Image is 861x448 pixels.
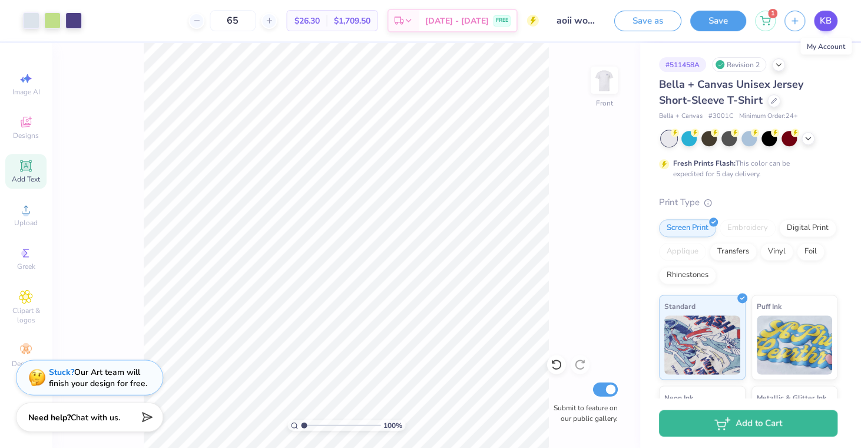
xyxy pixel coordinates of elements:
span: FREE [496,17,508,25]
span: [DATE] - [DATE] [425,15,489,27]
strong: Fresh Prints Flash: [673,159,736,168]
span: Add Text [12,174,41,184]
span: 100 % [384,420,403,430]
input: Untitled Design [548,9,605,32]
span: # 3001C [708,111,733,121]
div: Digital Print [779,219,836,237]
span: Upload [15,218,38,228]
span: KB [820,14,832,28]
span: Greek [18,262,36,271]
div: Print Type [659,196,837,209]
div: Transfers [710,243,757,261]
span: Metallic & Glitter Ink [757,391,826,403]
span: Puff Ink [757,300,781,312]
img: Standard [664,315,740,374]
div: Our Art team will finish your design for free. [49,366,148,388]
strong: Need help? [29,411,71,423]
button: Save as [614,11,681,31]
div: Revision 2 [712,57,766,72]
span: Bella + Canvas Unisex Jersey Short-Sleeve T-Shirt [659,77,803,107]
span: Designs [14,131,39,140]
button: Add to Cart [659,410,837,436]
div: Screen Print [659,219,716,237]
span: Chat with us. [71,411,121,423]
span: Standard [664,300,696,312]
div: Vinyl [760,243,793,261]
strong: Stuck? [49,366,75,377]
span: Decorate [12,358,41,368]
div: This color can be expedited for 5 day delivery. [673,158,818,179]
div: Foil [797,243,824,261]
div: # 511458A [659,57,706,72]
div: Rhinestones [659,266,716,284]
img: Puff Ink [757,315,833,374]
div: My Account [800,38,852,55]
div: Front [596,98,613,108]
span: Bella + Canvas [659,111,703,121]
div: Applique [659,243,706,261]
label: Submit to feature on our public gallery. [547,402,618,423]
span: Neon Ink [664,391,693,403]
img: Front [592,68,616,92]
span: Image AI [13,87,41,97]
input: – – [210,10,256,31]
span: 1 [768,9,777,18]
a: KB [814,11,837,31]
span: Clipart & logos [6,305,47,324]
button: Save [690,11,746,31]
span: $26.30 [294,15,320,27]
span: Minimum Order: 24 + [739,111,798,121]
span: $1,709.50 [334,15,370,27]
div: Embroidery [720,219,776,237]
